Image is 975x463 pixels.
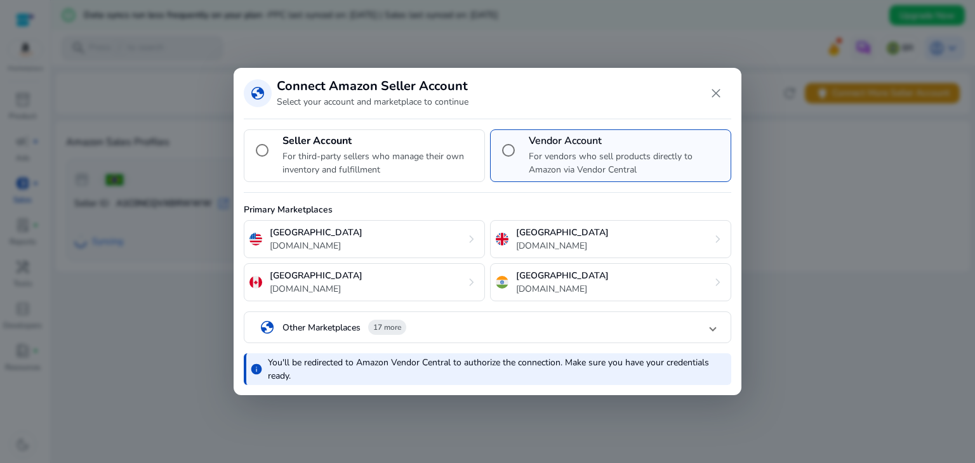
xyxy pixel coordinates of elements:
[270,282,362,296] p: [DOMAIN_NAME]
[516,282,609,296] p: [DOMAIN_NAME]
[710,231,726,247] span: chevron_right
[529,150,726,176] p: For vendors who sell products directly to Amazon via Vendor Central
[249,276,262,289] img: ca.svg
[496,276,508,289] img: in.svg
[282,150,479,176] p: For third-party sellers who manage their own inventory and fulfillment
[244,312,731,342] mat-expansion-panel-header: globeOther Marketplaces17 more
[244,203,731,216] p: Primary Marketplaces
[282,321,361,334] p: Other Marketplaces
[250,86,265,101] span: globe
[464,275,479,290] span: chevron_right
[373,322,401,332] span: 17 more
[277,95,468,108] p: Select your account and marketplace to continue
[516,269,609,282] p: [GEOGRAPHIC_DATA]
[516,239,609,252] p: [DOMAIN_NAME]
[701,78,731,108] button: Close dialog
[464,231,479,247] span: chevron_right
[250,363,263,375] span: info
[270,226,362,239] p: [GEOGRAPHIC_DATA]
[270,269,362,282] p: [GEOGRAPHIC_DATA]
[710,275,726,290] span: chevron_right
[249,233,262,245] img: us.svg
[270,239,362,252] p: [DOMAIN_NAME]
[529,135,726,147] h4: Vendor Account
[282,135,479,147] h4: Seller Account
[268,356,724,382] p: You'll be redirected to Amazon Vendor Central to authorize the connection. Make sure you have you...
[496,233,508,245] img: uk.svg
[260,320,275,335] span: globe
[277,79,468,94] h3: Connect Amazon Seller Account
[516,226,609,239] p: [GEOGRAPHIC_DATA]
